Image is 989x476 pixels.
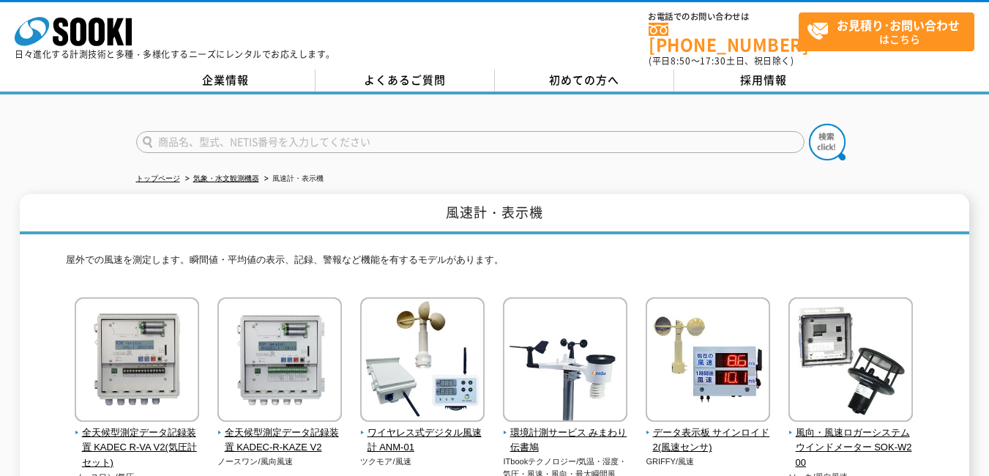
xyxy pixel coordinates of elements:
[837,16,960,34] strong: お見積り･お問い合わせ
[66,253,922,275] p: 屋外での風速を測定します。瞬間値・平均値の表示、記録、警報など機能を有するモデルがあります。
[217,455,343,468] p: ノースワン/風向風速
[649,23,799,53] a: [PHONE_NUMBER]
[649,12,799,21] span: お電話でのお問い合わせは
[261,171,324,187] li: 風速計・表示機
[646,297,770,425] img: データ表示板 サインロイド2(風速センサ)
[788,297,913,425] img: 風向・風速ロガーシステム ウインドメーター SOK-W200
[136,70,316,92] a: 企業情報
[360,455,485,468] p: ツクモア/風速
[646,455,771,468] p: GRIFFY/風速
[649,54,794,67] span: (平日 ～ 土日、祝日除く)
[671,54,691,67] span: 8:50
[316,70,495,92] a: よくあるご質問
[799,12,974,51] a: お見積り･お問い合わせはこちら
[646,425,771,456] span: データ表示板 サインロイド2(風速センサ)
[75,412,200,471] a: 全天候型測定データ記録装置 KADEC R-VA V2(気圧計セット)
[503,297,627,425] img: 環境計測サービス みまわり伝書鳩
[217,412,343,455] a: 全天候型測定データ記録装置 KADEC-R-KAZE V2
[549,72,619,88] span: 初めての方へ
[674,70,854,92] a: 採用情報
[788,425,914,471] span: 風向・風速ロガーシステム ウインドメーター SOK-W200
[217,425,343,456] span: 全天候型測定データ記録装置 KADEC-R-KAZE V2
[360,297,485,425] img: ワイヤレス式デジタル風速計 ANM-01
[646,412,771,455] a: データ表示板 サインロイド2(風速センサ)
[360,412,485,455] a: ワイヤレス式デジタル風速計 ANM-01
[193,174,259,182] a: 気象・水文観測機器
[503,425,628,456] span: 環境計測サービス みまわり伝書鳩
[700,54,726,67] span: 17:30
[807,13,974,50] span: はこちら
[495,70,674,92] a: 初めての方へ
[136,131,805,153] input: 商品名、型式、NETIS番号を入力してください
[217,297,342,425] img: 全天候型測定データ記録装置 KADEC-R-KAZE V2
[136,174,180,182] a: トップページ
[15,50,335,59] p: 日々進化する計測技術と多種・多様化するニーズにレンタルでお応えします。
[503,412,628,455] a: 環境計測サービス みまわり伝書鳩
[75,425,200,471] span: 全天候型測定データ記録装置 KADEC R-VA V2(気圧計セット)
[75,297,199,425] img: 全天候型測定データ記録装置 KADEC R-VA V2(気圧計セット)
[788,412,914,471] a: 風向・風速ロガーシステム ウインドメーター SOK-W200
[809,124,846,160] img: btn_search.png
[360,425,485,456] span: ワイヤレス式デジタル風速計 ANM-01
[20,194,969,234] h1: 風速計・表示機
